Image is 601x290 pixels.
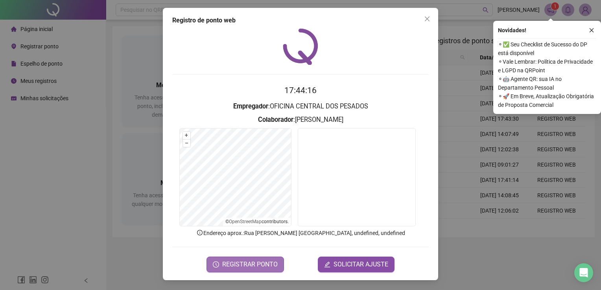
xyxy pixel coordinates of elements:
[225,219,289,224] li: © contributors.
[172,229,429,237] p: Endereço aprox. : Rua [PERSON_NAME] [GEOGRAPHIC_DATA], undefined, undefined
[233,103,268,110] strong: Empregador
[498,40,596,57] span: ⚬ ✅ Seu Checklist de Sucesso do DP está disponível
[183,132,190,139] button: +
[172,16,429,25] div: Registro de ponto web
[424,16,430,22] span: close
[196,229,203,236] span: info-circle
[574,263,593,282] div: Open Intercom Messenger
[498,26,526,35] span: Novidades !
[206,257,284,272] button: REGISTRAR PONTO
[258,116,293,123] strong: Colaborador
[498,75,596,92] span: ⚬ 🤖 Agente QR: sua IA no Departamento Pessoal
[498,57,596,75] span: ⚬ Vale Lembrar: Política de Privacidade e LGPD na QRPoint
[498,92,596,109] span: ⚬ 🚀 Em Breve, Atualização Obrigatória de Proposta Comercial
[172,101,429,112] h3: : OFICINA CENTRAL DOS PESADOS
[324,261,330,268] span: edit
[589,28,594,33] span: close
[334,260,388,269] span: SOLICITAR AJUSTE
[222,260,278,269] span: REGISTRAR PONTO
[229,219,262,224] a: OpenStreetMap
[318,257,395,272] button: editSOLICITAR AJUSTE
[284,86,317,95] time: 17:44:16
[172,115,429,125] h3: : [PERSON_NAME]
[183,139,190,147] button: –
[283,28,318,65] img: QRPoint
[213,261,219,268] span: clock-circle
[421,13,433,25] button: Close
